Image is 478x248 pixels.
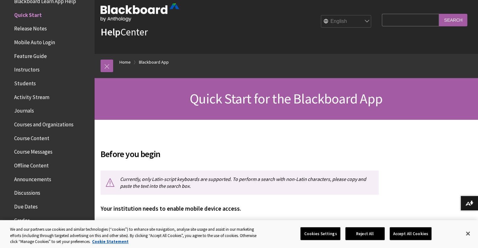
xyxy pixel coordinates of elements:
[345,227,385,240] button: Reject All
[101,26,120,38] strong: Help
[101,3,179,22] img: Blackboard by Anthology
[101,219,379,227] p: Type your institution's name in the app to check if your institution has enabled mobile device ac...
[101,147,379,161] span: Before you begin
[101,26,148,38] a: HelpCenter
[10,226,263,245] div: We and our partners use cookies and similar technologies (“cookies”) to enhance site navigation, ...
[14,187,40,196] span: Discussions
[14,119,74,128] span: Courses and Organizations
[14,51,47,59] span: Feature Guide
[14,201,38,210] span: Due Dates
[14,160,49,169] span: Offline Content
[14,92,49,100] span: Activity Stream
[190,90,382,107] span: Quick Start for the Blackboard App
[461,227,475,240] button: Close
[321,15,371,28] select: Site Language Selector
[101,205,241,212] span: Your institution needs to enable mobile device access.
[139,58,169,66] a: Blackboard App
[14,78,36,87] span: Students
[439,14,467,26] input: Search
[101,171,379,195] p: Currently, only Latin-script keyboards are supported. To perform a search with non-Latin characte...
[14,10,42,18] span: Quick Start
[14,37,55,45] span: Mobile Auto Login
[14,133,49,141] span: Course Content
[92,239,129,244] a: More information about your privacy, opens in a new tab
[14,106,34,114] span: Journals
[390,227,431,240] button: Accept All Cookies
[14,24,47,32] span: Release Notes
[14,65,40,73] span: Instructors
[300,227,340,240] button: Cookies Settings
[119,58,131,66] a: Home
[14,147,52,155] span: Course Messages
[14,174,51,182] span: Announcements
[14,215,30,224] span: Grades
